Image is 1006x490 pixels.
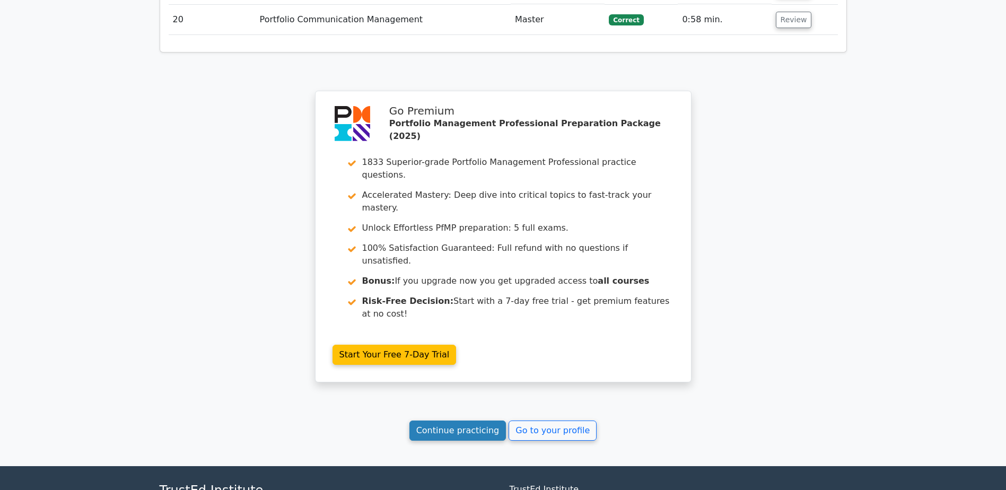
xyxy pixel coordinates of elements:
[333,345,457,365] a: Start Your Free 7-Day Trial
[609,14,643,25] span: Correct
[776,12,812,28] button: Review
[256,5,511,35] td: Portfolio Communication Management
[409,421,506,441] a: Continue practicing
[509,421,597,441] a: Go to your profile
[511,5,605,35] td: Master
[169,5,256,35] td: 20
[678,5,771,35] td: 0:58 min.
